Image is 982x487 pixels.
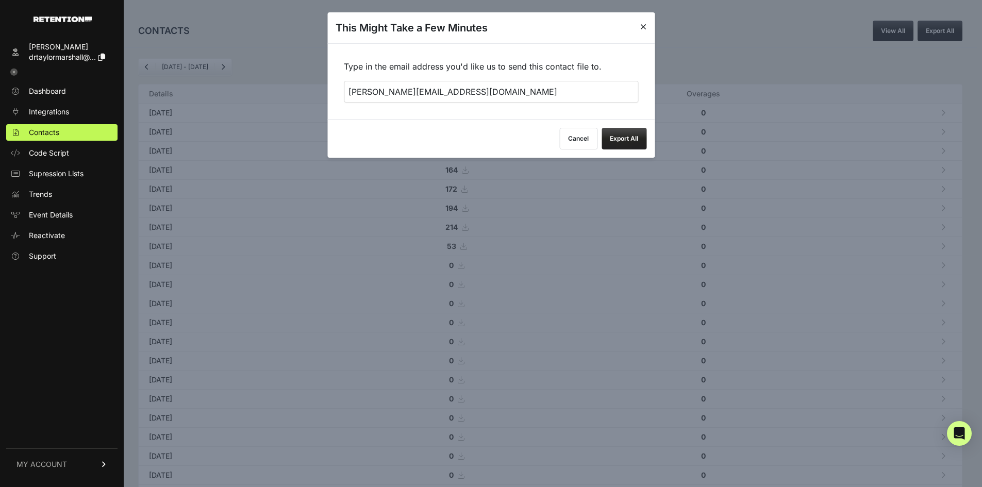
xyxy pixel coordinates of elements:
[29,42,105,52] div: [PERSON_NAME]
[6,39,118,65] a: [PERSON_NAME] drtaylormarshall@...
[947,421,972,446] div: Open Intercom Messenger
[327,43,655,119] div: Type in the email address you'd like us to send this contact file to.
[336,21,488,35] h3: This Might Take a Few Minutes
[29,210,73,220] span: Event Details
[29,230,65,241] span: Reactivate
[6,248,118,264] a: Support
[6,124,118,141] a: Contacts
[6,448,118,480] a: MY ACCOUNT
[34,16,92,22] img: Retention.com
[6,83,118,99] a: Dashboard
[6,104,118,120] a: Integrations
[344,81,638,103] input: + Add recipient
[6,186,118,203] a: Trends
[559,128,597,149] button: Cancel
[29,127,59,138] span: Contacts
[6,207,118,223] a: Event Details
[602,128,646,149] button: Export All
[6,165,118,182] a: Supression Lists
[6,227,118,244] a: Reactivate
[29,169,84,179] span: Supression Lists
[29,53,96,61] span: drtaylormarshall@...
[29,86,66,96] span: Dashboard
[29,107,69,117] span: Integrations
[29,148,69,158] span: Code Script
[29,189,52,199] span: Trends
[29,251,56,261] span: Support
[16,459,67,469] span: MY ACCOUNT
[6,145,118,161] a: Code Script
